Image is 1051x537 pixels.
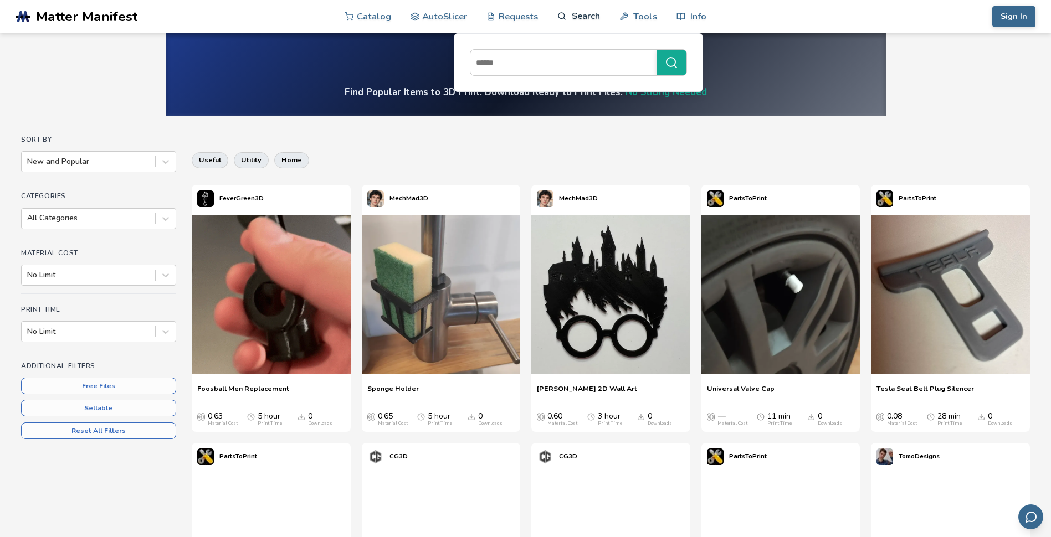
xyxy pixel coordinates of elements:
div: Downloads [818,421,842,426]
img: PartsToPrint's profile [707,190,724,207]
a: Foosball Men Replacement [197,384,289,401]
span: Average Cost [537,412,545,421]
div: Material Cost [547,421,577,426]
a: [PERSON_NAME] 2D Wall Art [537,384,637,401]
span: — [717,412,725,421]
a: Universal Valve Cap [707,384,775,401]
div: Print Time [598,421,622,426]
div: 0.65 [378,412,408,426]
div: 0 [988,412,1012,426]
input: All Categories [27,214,29,223]
h4: Additional Filters [21,362,176,370]
a: MechMad3D's profileMechMad3D [362,185,434,213]
div: Material Cost [887,421,917,426]
div: Downloads [988,421,1012,426]
div: Downloads [478,421,503,426]
a: FeverGreen3D's profileFeverGreen3D [192,185,269,213]
img: MechMad3D's profile [367,190,384,207]
div: 0.08 [887,412,917,426]
p: PartsToPrint [899,193,936,204]
a: CG3D's profileCG3D [531,443,583,471]
div: 5 hour [428,412,452,426]
img: FeverGreen3D's profile [197,190,214,207]
a: PartsToPrint's profilePartsToPrint [871,185,942,213]
a: Sponge Holder [367,384,419,401]
input: New and Popular [27,157,29,166]
span: Average Print Time [247,412,255,421]
a: No Slicing Needed [626,86,707,99]
p: CG3D [559,451,577,462]
button: Sign In [992,6,1035,27]
span: Downloads [468,412,475,421]
h4: Find Popular Items to 3D Print. Download Ready to Print Files. [345,86,707,99]
div: Material Cost [378,421,408,426]
img: TomoDesigns's profile [876,448,893,465]
p: PartsToPrint [729,451,767,462]
a: TomoDesigns's profileTomoDesigns [871,443,945,471]
input: No Limit [27,271,29,280]
span: Average Print Time [417,412,425,421]
span: Average Print Time [587,412,595,421]
p: FeverGreen3D [219,193,264,204]
p: MechMad3D [389,193,428,204]
span: Downloads [807,412,815,421]
div: 0.63 [208,412,238,426]
p: MechMad3D [559,193,598,204]
a: PartsToPrint's profilePartsToPrint [701,443,772,471]
div: 5 hour [258,412,282,426]
div: 0 [308,412,332,426]
img: MechMad3D's profile [537,190,553,207]
a: Tesla Seat Belt Plug Silencer [876,384,974,401]
div: 3 hour [598,412,622,426]
button: utility [234,152,269,168]
div: 11 min [767,412,792,426]
h4: Categories [21,192,176,200]
span: Average Print Time [927,412,935,421]
span: Average Print Time [757,412,765,421]
div: Downloads [648,421,672,426]
span: Average Cost [876,412,884,421]
a: MechMad3D's profileMechMad3D [531,185,603,213]
span: Average Cost [367,412,375,421]
div: Print Time [767,421,792,426]
input: No Limit [27,327,29,336]
span: Downloads [298,412,305,421]
p: PartsToPrint [219,451,257,462]
p: PartsToPrint [729,193,767,204]
p: TomoDesigns [899,451,940,462]
button: useful [192,152,228,168]
button: Sellable [21,400,176,416]
img: CG3D's profile [367,448,384,465]
div: 0 [818,412,842,426]
div: Material Cost [208,421,238,426]
div: 0 [478,412,503,426]
img: PartsToPrint's profile [197,448,214,465]
button: Send feedback via email [1018,504,1043,529]
a: CG3D's profileCG3D [362,443,413,471]
div: Print Time [937,421,962,426]
h4: Print Time [21,306,176,313]
div: Print Time [258,421,282,426]
div: Print Time [428,421,452,426]
button: home [274,152,309,168]
span: Average Cost [707,412,715,421]
p: CG3D [389,451,408,462]
button: Reset All Filters [21,422,176,439]
div: 28 min [937,412,962,426]
div: Material Cost [717,421,747,426]
img: PartsToPrint's profile [707,448,724,465]
span: Downloads [977,412,985,421]
a: PartsToPrint's profilePartsToPrint [192,443,263,471]
span: Downloads [637,412,645,421]
span: Matter Manifest [36,9,137,24]
span: Average Cost [197,412,205,421]
div: Downloads [308,421,332,426]
h4: Material Cost [21,249,176,257]
div: 0 [648,412,672,426]
button: Free Files [21,378,176,394]
img: PartsToPrint's profile [876,190,893,207]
